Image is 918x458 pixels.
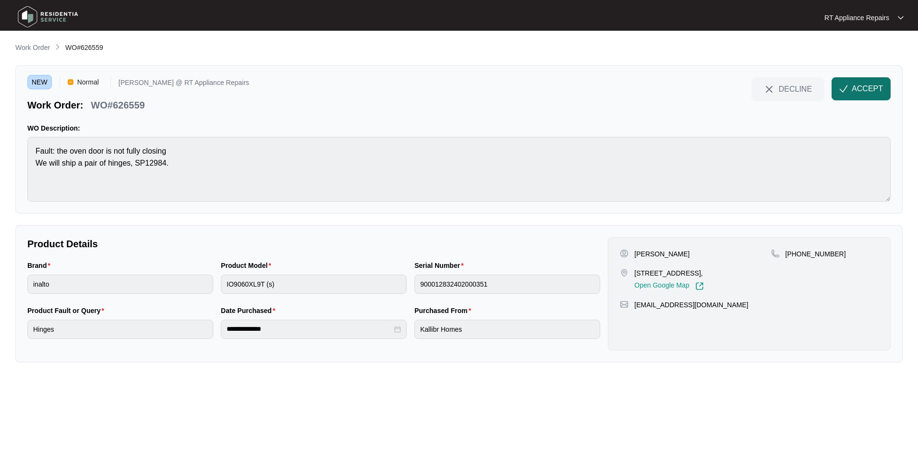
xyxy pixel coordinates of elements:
img: map-pin [771,249,780,258]
p: [PERSON_NAME] [634,249,689,259]
label: Product Fault or Query [27,306,108,315]
img: dropdown arrow [898,15,904,20]
button: close-IconDECLINE [751,77,824,100]
a: Work Order [13,43,52,53]
input: Purchased From [414,320,600,339]
p: Work Order: [27,98,83,112]
img: Link-External [695,282,704,290]
input: Serial Number [414,275,600,294]
label: Product Model [221,261,275,270]
img: chevron-right [54,43,61,51]
span: DECLINE [779,84,812,94]
p: Product Details [27,237,600,251]
span: ACCEPT [852,83,883,95]
button: check-IconACCEPT [832,77,891,100]
label: Date Purchased [221,306,279,315]
p: [STREET_ADDRESS], [634,268,703,278]
p: Work Order [15,43,50,52]
span: Normal [73,75,103,89]
p: WO#626559 [91,98,145,112]
img: Vercel Logo [68,79,73,85]
input: Product Fault or Query [27,320,213,339]
p: RT Appliance Repairs [824,13,889,23]
p: [EMAIL_ADDRESS][DOMAIN_NAME] [634,300,748,310]
input: Brand [27,275,213,294]
label: Purchased From [414,306,475,315]
input: Date Purchased [227,324,392,334]
img: check-Icon [839,84,848,93]
img: map-pin [620,268,628,277]
img: residentia service logo [14,2,82,31]
label: Brand [27,261,54,270]
img: map-pin [620,300,628,309]
span: NEW [27,75,52,89]
label: Serial Number [414,261,467,270]
p: WO Description: [27,123,891,133]
img: user-pin [620,249,628,258]
p: [PERSON_NAME] @ RT Appliance Repairs [119,79,249,89]
textarea: Fault: the oven door is not fully closing We will ship a pair of hinges, SP12984. [27,137,891,202]
span: WO#626559 [65,44,103,51]
input: Product Model [221,275,407,294]
img: close-Icon [763,84,775,95]
p: [PHONE_NUMBER] [785,249,846,259]
a: Open Google Map [634,282,703,290]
